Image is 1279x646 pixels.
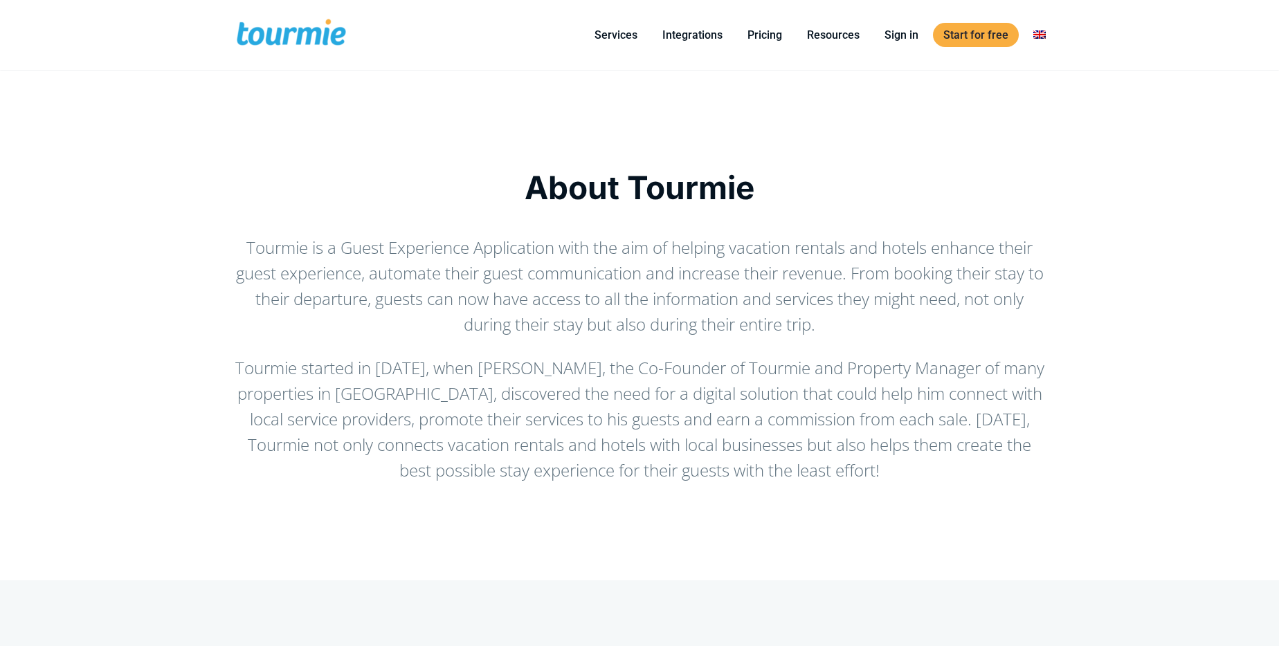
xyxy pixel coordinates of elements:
[235,169,1044,206] h1: About Tourmie
[584,26,648,44] a: Services
[235,355,1044,483] p: Tourmie started in [DATE], when [PERSON_NAME], the Co-Founder of Tourmie and Property Manager of ...
[652,26,733,44] a: Integrations
[797,26,870,44] a: Resources
[235,234,1044,337] p: Tourmie is a Guest Experience Application with the aim of helping vacation rentals and hotels enh...
[737,26,792,44] a: Pricing
[874,26,929,44] a: Sign in
[933,23,1019,47] a: Start for free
